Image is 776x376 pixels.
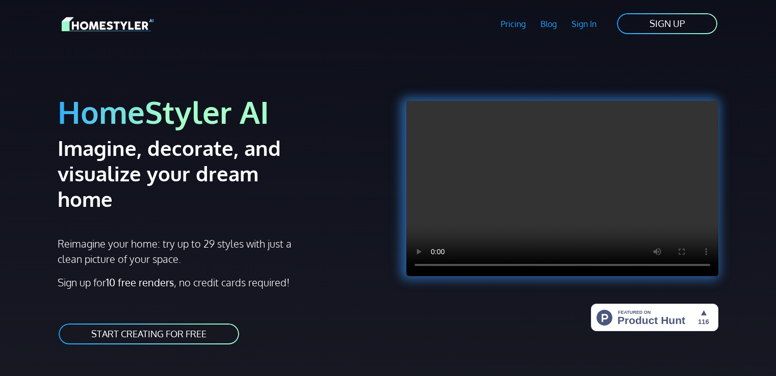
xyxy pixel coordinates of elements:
a: Pricing [494,12,533,36]
p: Reimagine your home: try up to 29 styles with just a clean picture of your space. [58,236,301,266]
img: HomeStyler AI - Interior Design Made Easy: One Click to Your Dream Home | Product Hunt [591,304,718,331]
a: SIGN UP [616,12,718,35]
a: Sign In [564,12,604,36]
p: Sign up for , no credit cards required! [58,275,382,290]
strong: 10 free renders [106,276,174,289]
img: HomeStyler AI logo [62,15,153,33]
a: START CREATING FOR FREE [58,323,240,345]
a: Blog [533,12,564,36]
h2: Imagine, decorate, and visualize your dream home [58,135,317,211]
h1: HomeStyler AI [58,93,382,131]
